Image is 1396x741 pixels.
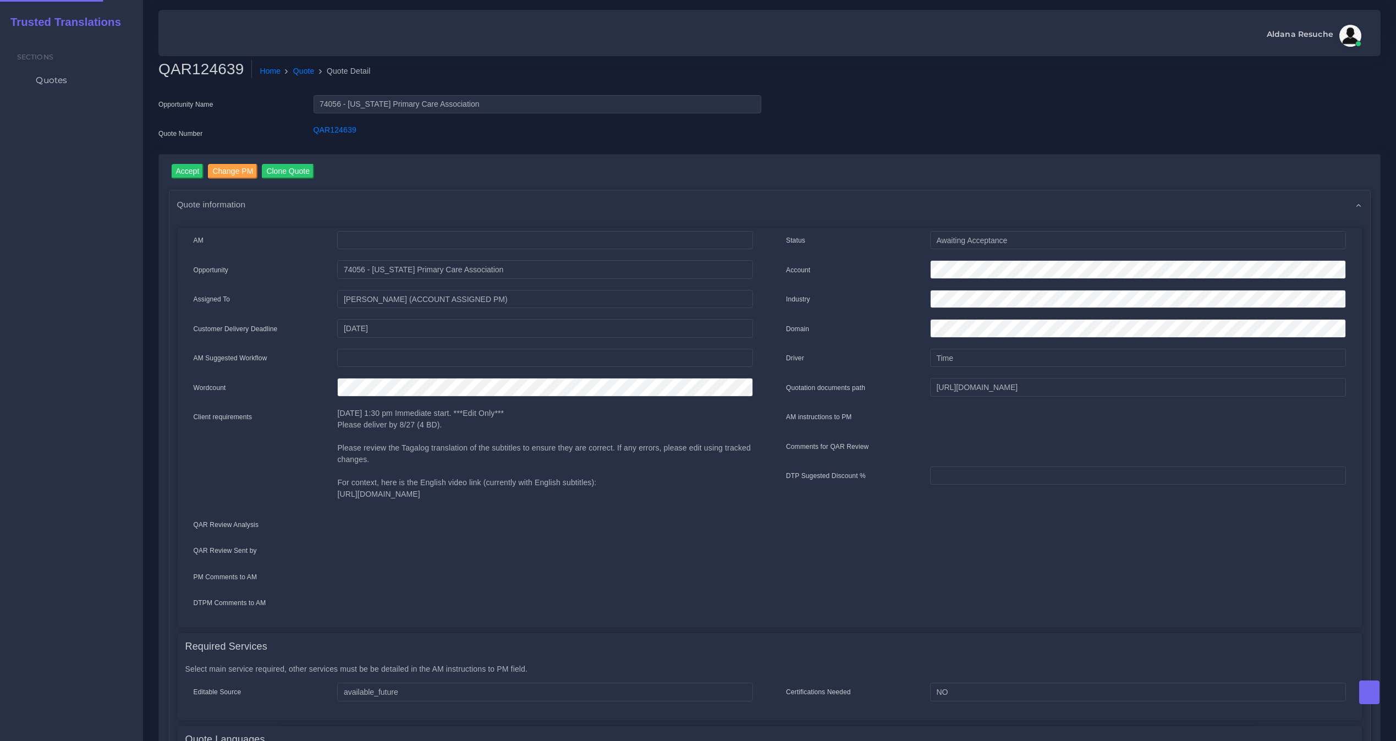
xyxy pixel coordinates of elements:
a: Home [260,65,281,77]
img: avatar [1339,25,1361,47]
label: QAR Review Sent by [194,546,257,556]
p: [DATE] 1:30 pm Immediate start. ***Edit Only*** Please deliver by 8/27 (4 BD). Please review the ... [337,408,753,500]
label: AM Suggested Workflow [194,353,267,363]
p: Select main service required, other services must be be detailed in the AM instructions to PM field. [185,663,1354,675]
label: AM instructions to PM [786,412,852,422]
label: Quotation documents path [786,383,865,393]
span: Quotes [36,74,67,86]
a: Trusted Translations [3,13,121,31]
label: Industry [786,294,810,304]
input: pm [337,290,753,309]
a: Quotes [8,69,135,92]
label: DTP Sugested Discount % [786,471,866,481]
input: Accept [172,164,204,179]
label: Customer Delivery Deadline [194,324,278,334]
label: Assigned To [194,294,230,304]
label: Comments for QAR Review [786,442,869,452]
label: Driver [786,353,804,363]
label: PM Comments to AM [194,572,257,582]
input: Change PM [208,164,257,179]
h2: Trusted Translations [3,15,121,29]
a: Quote [293,65,315,77]
label: Quote Number [158,129,202,139]
label: Editable Source [194,687,241,697]
label: Opportunity Name [158,100,213,109]
label: Status [786,235,805,245]
label: Wordcount [194,383,226,393]
label: AM [194,235,204,245]
label: Account [786,265,810,275]
label: QAR Review Analysis [194,520,259,530]
label: Client requirements [194,412,252,422]
label: Domain [786,324,809,334]
li: Quote Detail [315,65,371,77]
span: Quote information [177,198,246,211]
input: Clone Quote [262,164,314,179]
div: Quote information [169,190,1370,218]
label: Certifications Needed [786,687,851,697]
a: QAR124639 [314,125,356,134]
label: Opportunity [194,265,229,275]
h2: QAR124639 [158,60,252,79]
a: Aldana Resucheavatar [1261,25,1365,47]
h4: Required Services [185,641,267,653]
span: Aldana Resuche [1267,30,1333,38]
span: Sections [17,53,53,61]
label: DTPM Comments to AM [194,598,266,608]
